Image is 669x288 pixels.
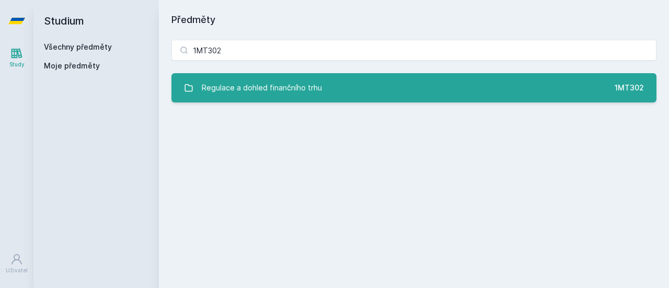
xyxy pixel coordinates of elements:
span: Moje předměty [44,61,100,71]
div: 1MT302 [615,83,644,93]
a: Study [2,42,31,74]
div: Study [9,61,25,68]
a: Regulace a dohled finančního trhu 1MT302 [171,73,656,102]
div: Regulace a dohled finančního trhu [202,77,322,98]
a: Všechny předměty [44,42,112,51]
h1: Předměty [171,13,656,27]
input: Název nebo ident předmětu… [171,40,656,61]
div: Uživatel [6,267,28,274]
a: Uživatel [2,248,31,280]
